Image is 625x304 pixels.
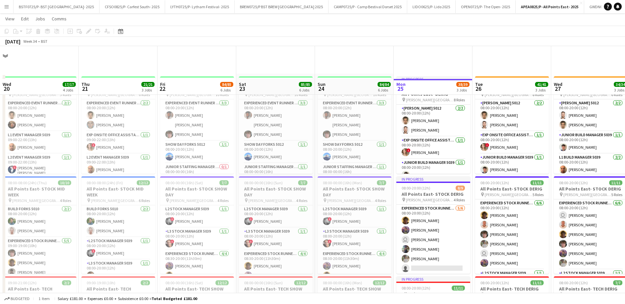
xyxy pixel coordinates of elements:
[318,141,391,163] app-card-role: Show Day Forks 50121/108:00-20:00 (12h)[PERSON_NAME]
[402,286,430,291] span: 08:00-20:00 (12h)
[239,186,313,198] h3: All Points East- STOCK SHOW DAY
[58,296,197,301] div: Salary £181.00 + Expenses £0.00 + Subsistence £0.00 =
[21,16,29,22] span: Edit
[81,99,155,131] app-card-role: Experienced Event Runner 50122/208:00-20:00 (12h)[PERSON_NAME][PERSON_NAME]
[475,186,549,192] h3: All Points East- STOCK DERIG
[298,180,307,185] span: 7/7
[160,141,234,163] app-card-role: Show Day Forks 50121/108:00-20:00 (12h)[PERSON_NAME]
[396,105,470,137] app-card-role: [PERSON_NAME] 50122/208:00-20:00 (12h)[PERSON_NAME][PERSON_NAME]
[81,205,155,237] app-card-role: Build Forks 50102/208:00-20:00 (12h)[PERSON_NAME][PERSON_NAME]
[485,143,489,147] span: !
[378,82,391,87] span: 84/84
[8,180,47,185] span: 08:00-08:00 (24h) (Thu)
[137,180,150,185] span: 12/12
[160,286,234,298] h3: All Points East- TECH SHOW DAY
[532,292,544,297] span: 7 Roles
[456,0,516,13] button: OPEN0725/P- The Open- 2025
[452,286,465,291] span: 11/11
[160,76,234,174] app-job-card: 08:00-00:00 (16h) (Sat)17/18All Points East- SHOW DAY [PERSON_NAME][GEOGRAPHIC_DATA]10 RolesExper...
[318,205,391,228] app-card-role: L2 Stock Manager 50391/108:00-20:00 (12h)![PERSON_NAME]
[215,280,229,285] span: 12/12
[81,76,155,174] app-job-card: 08:00-22:00 (14h)7/7All Points East- MID WEEK [PERSON_NAME][GEOGRAPHIC_DATA]6 RolesExperienced Ev...
[554,81,562,87] span: Wed
[299,82,312,87] span: 85/85
[219,180,229,185] span: 7/7
[475,76,549,174] app-job-card: 08:00-20:00 (12h)19/19All Points East- DERIG [PERSON_NAME][GEOGRAPHIC_DATA]8 Roles[PERSON_NAME] 5...
[396,76,470,174] app-job-card: In progress08:00-20:00 (12h)19/19All Points East- DERIG [PERSON_NAME][GEOGRAPHIC_DATA]8 Roles[PER...
[3,186,76,198] h3: All Points East- STOCK MID WEEK
[3,237,76,298] app-card-role: Experienced Stock Runner 50125/509:00-19:00 (10h)[PERSON_NAME][PERSON_NAME][PERSON_NAME]
[3,76,76,174] app-job-card: 08:00-22:00 (14h)4/4All Points East- MID WEEK [PERSON_NAME][GEOGRAPHIC_DATA]3 RolesExperienced Ev...
[318,76,391,174] app-job-card: 08:00-00:00 (16h) (Mon)18/18All Points East- SHOW DAY [PERSON_NAME][GEOGRAPHIC_DATA]10 RolesExper...
[406,97,454,102] span: [PERSON_NAME][GEOGRAPHIC_DATA]
[142,88,154,92] div: 3 Jobs
[239,286,313,298] h3: All Points East- TECH SHOW DAY
[475,286,549,292] h3: All Points East- TECH DERIG
[14,0,99,13] button: BSTF0725/P- BST [GEOGRAPHIC_DATA]- 2025
[480,280,509,285] span: 08:00-20:00 (12h)
[530,280,544,285] span: 11/11
[611,192,622,197] span: 5 Roles
[139,198,150,203] span: 6 Roles
[294,280,307,285] span: 12/12
[244,180,283,185] span: 08:00-00:00 (16h) (Sun)
[239,250,313,301] app-card-role: Experienced Stock Runner 50124/408:30-20:00 (11h30m)[PERSON_NAME][PERSON_NAME]
[239,176,313,274] div: 08:00-00:00 (16h) (Sun)7/7All Points East- STOCK SHOW DAY [PERSON_NAME][GEOGRAPHIC_DATA]4 RolesL2...
[535,82,548,87] span: 41/41
[563,292,611,297] span: [PERSON_NAME][GEOGRAPHIC_DATA]
[81,186,155,198] h3: All Points East- STOCK MID WEEK
[563,192,611,197] span: [PERSON_NAME][GEOGRAPHIC_DATA]
[475,131,549,154] app-card-role: Exp Onsite Office Assistant 50121/108:00-20:00 (12h)![PERSON_NAME]
[80,85,90,92] span: 21
[559,280,588,285] span: 08:00-20:00 (12h)
[81,154,155,176] app-card-role: L2 Event Manager 50391/109:00-22:00 (13h)[PERSON_NAME]
[87,180,123,185] span: 08:00-08:00 (24h) (Fri)
[238,85,246,92] span: 23
[92,249,96,253] span: !
[249,217,253,221] span: !
[81,131,155,154] app-card-role: Exp Onsite Office Assistant 50121/109:00-22:00 (13h)![PERSON_NAME]
[318,286,391,298] h3: All Points East- TECH SHOW DAY
[160,228,234,250] app-card-role: L3 Stock Manager 50391/108:00-20:00 (12h)![PERSON_NAME]
[485,292,532,297] span: [PERSON_NAME][GEOGRAPHIC_DATA]
[317,85,326,92] span: 24
[396,176,470,274] app-job-card: In progress08:00-20:00 (12h)8/9All Points East- STOCK DERIG [PERSON_NAME][GEOGRAPHIC_DATA]4 Roles...
[475,269,549,292] app-card-role: L2 Stock Manager 50391/1
[396,159,470,181] app-card-role: Junior Build Manager 50391/108:00-20:00 (12h)[PERSON_NAME]
[62,280,71,285] span: 2/2
[474,85,483,92] span: 26
[170,217,174,221] span: !
[36,296,52,301] span: 1 item
[3,176,76,274] div: 08:00-08:00 (24h) (Thu)10/10All Points East- STOCK MID WEEK [PERSON_NAME][GEOGRAPHIC_DATA]4 Roles...
[239,99,313,141] app-card-role: Experienced Event Runner 50123/308:00-20:00 (12h)[PERSON_NAME][PERSON_NAME][PERSON_NAME]
[3,286,76,298] h3: All Points East- TECH MIDWEEK
[41,39,47,44] div: BST
[141,280,150,285] span: 2/2
[5,16,14,22] span: View
[480,180,509,185] span: 08:00-20:00 (12h)
[12,198,60,203] span: [PERSON_NAME][GEOGRAPHIC_DATA]
[475,199,549,269] app-card-role: Experienced Stock Runner 50126/608:00-20:00 (12h)[PERSON_NAME][PERSON_NAME][PERSON_NAME][PERSON_N...
[475,154,549,176] app-card-role: Junior Build Manager 50391/108:00-20:00 (12h)[PERSON_NAME]
[170,198,217,203] span: [PERSON_NAME][GEOGRAPHIC_DATA]
[454,197,465,202] span: 4 Roles
[611,292,622,297] span: 6 Roles
[160,99,234,141] app-card-role: Experienced Event Runner 50123/308:00-20:00 (12h)[PERSON_NAME][PERSON_NAME][PERSON_NAME]
[373,280,386,285] span: 12/12
[81,176,155,274] app-job-card: 08:00-08:00 (24h) (Fri)12/12All Points East- STOCK MID WEEK [PERSON_NAME][GEOGRAPHIC_DATA]6 Roles...
[475,176,549,274] app-job-card: 08:00-20:00 (12h)11/11All Points East- STOCK DERIG [PERSON_NAME][GEOGRAPHIC_DATA]5 RolesExperienc...
[318,250,391,301] app-card-role: Experienced Stock Runner 50124/408:30-20:00 (11h30m)[PERSON_NAME][PERSON_NAME]
[11,296,30,301] span: Budgeted
[3,205,76,237] app-card-role: Build Forks 50102/208:00-20:00 (12h)[PERSON_NAME][PERSON_NAME]
[3,99,76,131] app-card-role: Experienced Event Runner 50122/208:00-20:00 (12h)[PERSON_NAME][PERSON_NAME]
[239,163,313,186] app-card-role: Junior Staffing Manager 50391/108:00-00:00 (16h)
[239,228,313,250] app-card-role: L3 Stock Manager 50391/108:00-20:00 (12h)![PERSON_NAME]
[475,99,549,131] app-card-role: [PERSON_NAME] 50122/208:00-20:00 (12h)[PERSON_NAME][PERSON_NAME]
[3,131,76,154] app-card-role: L1 Event Manager 50391/109:00-22:00 (13h)[PERSON_NAME]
